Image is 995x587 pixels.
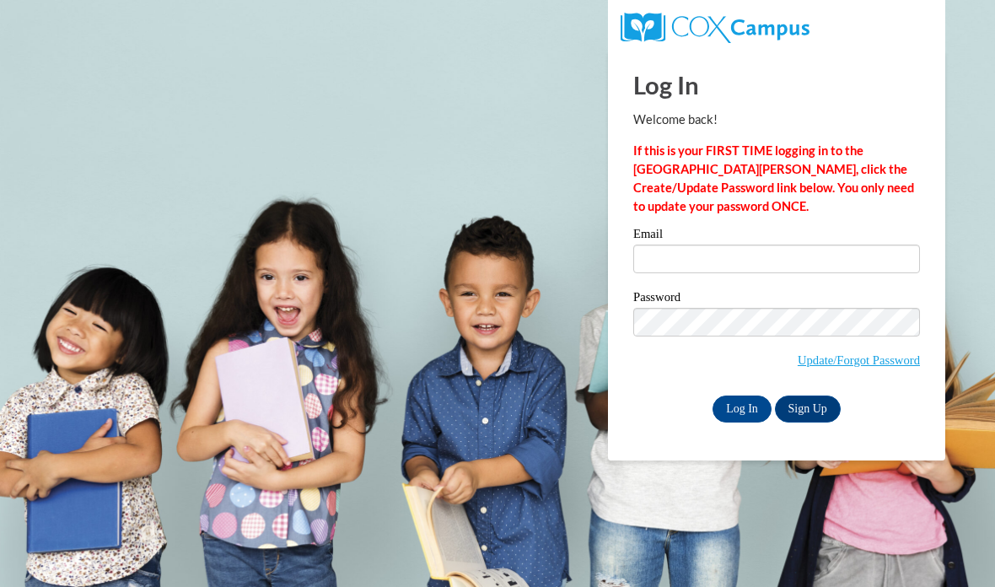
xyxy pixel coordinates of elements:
img: COX Campus [621,13,809,43]
p: Welcome back! [633,110,920,129]
a: Sign Up [775,396,841,423]
label: Email [633,228,920,245]
strong: If this is your FIRST TIME logging in to the [GEOGRAPHIC_DATA][PERSON_NAME], click the Create/Upd... [633,143,914,213]
h1: Log In [633,67,920,102]
input: Log In [713,396,772,423]
a: Update/Forgot Password [798,353,920,367]
label: Password [633,291,920,308]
